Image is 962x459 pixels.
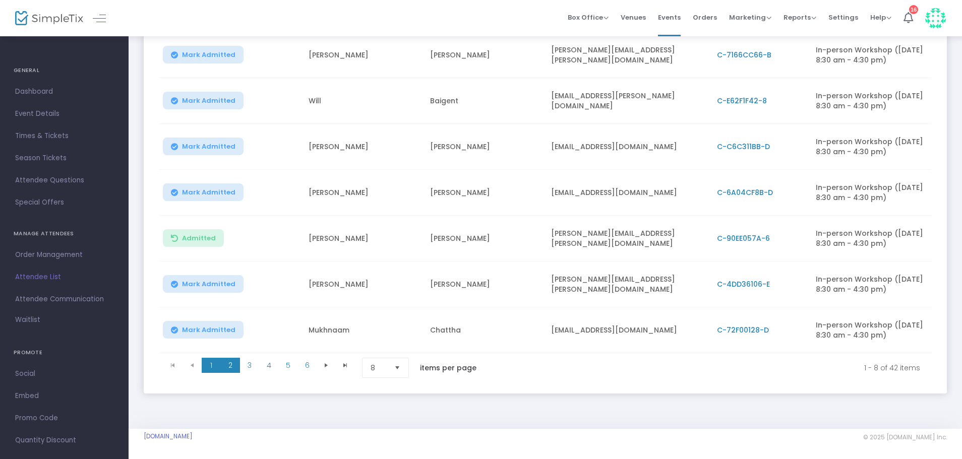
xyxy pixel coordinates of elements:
[545,216,710,261] td: [PERSON_NAME][EMAIL_ADDRESS][PERSON_NAME][DOMAIN_NAME]
[163,138,244,155] button: Mark Admitted
[424,78,546,124] td: Baigent
[545,261,710,307] td: [PERSON_NAME][EMAIL_ADDRESS][PERSON_NAME][DOMAIN_NAME]
[15,412,113,425] span: Promo Code
[717,142,770,152] span: C-C6C311BB-D
[424,261,546,307] td: [PERSON_NAME]
[163,229,224,247] button: Admitted
[717,233,770,243] span: C-90EE057A-6
[15,129,113,143] span: Times & Tickets
[163,275,244,293] button: Mark Admitted
[322,361,330,369] span: Go to the next page
[717,50,771,60] span: C-7166CC66-B
[717,96,767,106] span: C-E62F1F42-8
[568,13,609,22] span: Box Office
[729,13,771,22] span: Marketing
[182,143,235,151] span: Mark Admitted
[14,343,115,363] h4: PROMOTE
[240,358,259,373] span: Page 3
[317,358,336,373] span: Go to the next page
[810,261,931,307] td: In-person Workshop ([DATE] 8:30 am - 4:30 pm)
[658,5,681,30] span: Events
[182,280,235,288] span: Mark Admitted
[424,170,546,216] td: [PERSON_NAME]
[163,46,244,63] button: Mark Admitted
[15,85,113,98] span: Dashboard
[14,60,115,81] h4: GENERAL
[15,293,113,306] span: Attendee Communication
[693,5,717,30] span: Orders
[163,92,244,109] button: Mark Admitted
[545,307,710,353] td: [EMAIL_ADDRESS][DOMAIN_NAME]
[15,107,113,120] span: Event Details
[182,188,235,196] span: Mark Admitted
[15,174,113,187] span: Attendee Questions
[784,13,816,22] span: Reports
[182,51,235,59] span: Mark Admitted
[15,367,113,380] span: Social
[810,170,931,216] td: In-person Workshop ([DATE] 8:30 am - 4:30 pm)
[810,307,931,353] td: In-person Workshop ([DATE] 8:30 am - 4:30 pm)
[424,307,546,353] td: Chattha
[420,363,476,373] label: items per page
[424,124,546,170] td: [PERSON_NAME]
[341,361,349,369] span: Go to the last page
[278,358,297,373] span: Page 5
[182,97,235,105] span: Mark Admitted
[182,234,216,242] span: Admitted
[545,78,710,124] td: [EMAIL_ADDRESS][PERSON_NAME][DOMAIN_NAME]
[297,358,317,373] span: Page 6
[498,358,920,378] kendo-pager-info: 1 - 8 of 42 items
[717,279,770,289] span: C-4DD36106-E
[303,261,424,307] td: [PERSON_NAME]
[303,170,424,216] td: [PERSON_NAME]
[15,434,113,447] span: Quantity Discount
[15,389,113,403] span: Embed
[15,196,113,209] span: Special Offers
[810,216,931,261] td: In-person Workshop ([DATE] 8:30 am - 4:30 pm)
[336,358,355,373] span: Go to the last page
[390,358,404,377] button: Select
[163,183,244,201] button: Mark Admitted
[303,307,424,353] td: Mukhnaam
[15,152,113,165] span: Season Tickets
[424,216,546,261] td: [PERSON_NAME]
[810,78,931,124] td: In-person Workshop ([DATE] 8:30 am - 4:30 pm)
[545,32,710,78] td: [PERSON_NAME][EMAIL_ADDRESS][PERSON_NAME][DOMAIN_NAME]
[15,315,40,325] span: Waitlist
[15,271,113,284] span: Attendee List
[810,32,931,78] td: In-person Workshop ([DATE] 8:30 am - 4:30 pm)
[371,363,386,373] span: 8
[810,124,931,170] td: In-person Workshop ([DATE] 8:30 am - 4:30 pm)
[303,78,424,124] td: Will
[863,433,947,441] span: © 2025 [DOMAIN_NAME] Inc.
[424,32,546,78] td: [PERSON_NAME]
[221,358,240,373] span: Page 2
[621,5,646,30] span: Venues
[259,358,278,373] span: Page 4
[144,432,193,440] a: [DOMAIN_NAME]
[14,224,115,244] h4: MANAGE ATTENDEES
[163,321,244,339] button: Mark Admitted
[717,187,773,198] span: C-6A04CF8B-D
[303,124,424,170] td: [PERSON_NAME]
[545,170,710,216] td: [EMAIL_ADDRESS][DOMAIN_NAME]
[717,325,769,335] span: C-72F00128-D
[545,124,710,170] td: [EMAIL_ADDRESS][DOMAIN_NAME]
[303,216,424,261] td: [PERSON_NAME]
[202,358,221,373] span: Page 1
[909,5,918,14] div: 16
[870,13,891,22] span: Help
[15,248,113,261] span: Order Management
[303,32,424,78] td: [PERSON_NAME]
[828,5,858,30] span: Settings
[182,326,235,334] span: Mark Admitted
